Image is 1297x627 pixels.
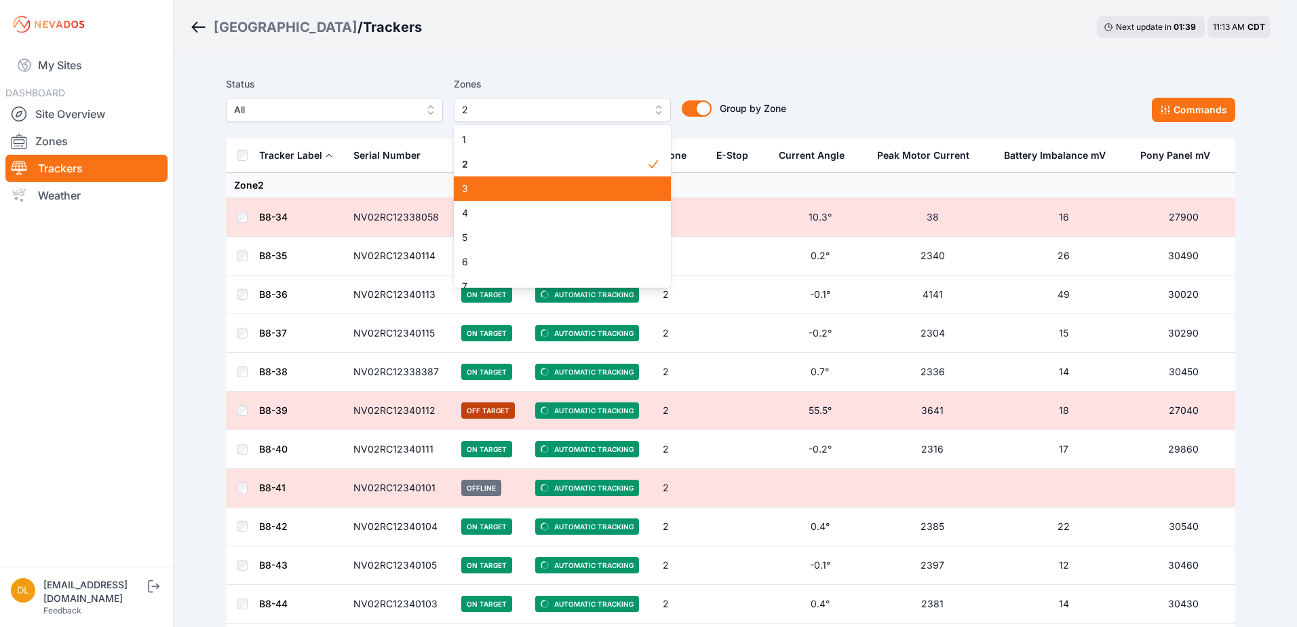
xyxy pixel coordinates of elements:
span: 1 [462,133,646,147]
div: 2 [454,125,671,288]
button: 2 [454,98,671,122]
span: 2 [462,157,646,171]
span: 2 [462,102,644,118]
span: 7 [462,280,646,293]
span: 4 [462,206,646,220]
span: 3 [462,182,646,195]
span: 5 [462,231,646,244]
span: 6 [462,255,646,269]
